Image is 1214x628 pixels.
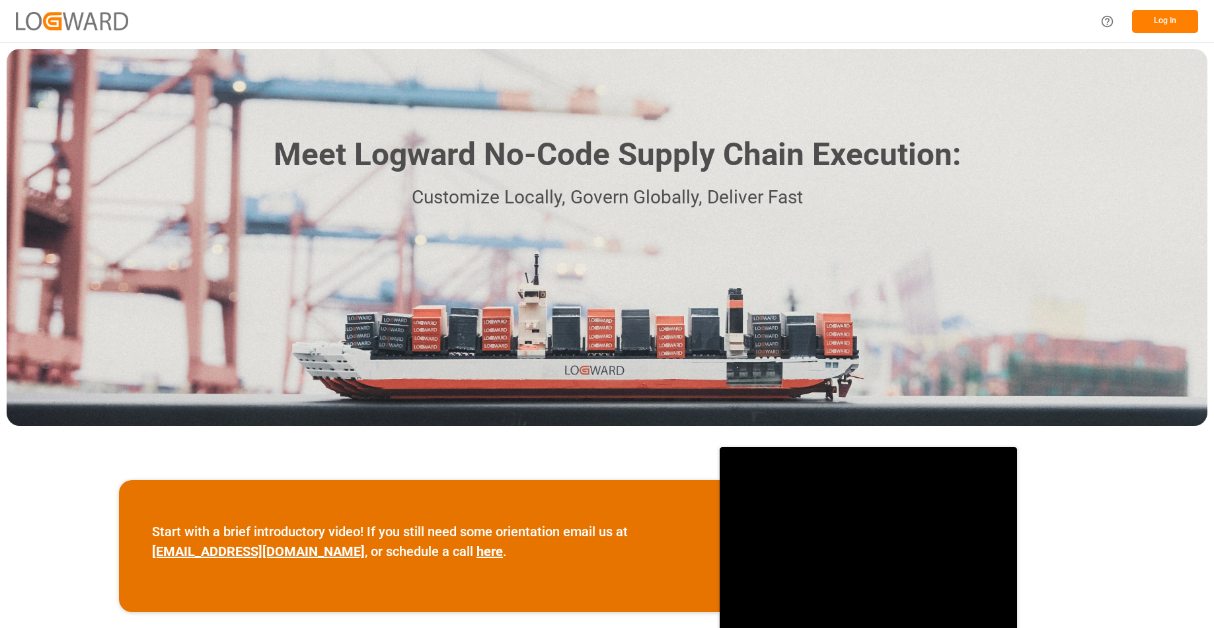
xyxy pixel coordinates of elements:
button: Help Center [1092,7,1122,36]
button: Log In [1132,10,1198,33]
a: here [476,543,503,559]
p: Start with a brief introductory video! If you still need some orientation email us at , or schedu... [152,522,687,561]
img: Logward_new_orange.png [16,12,128,30]
a: [EMAIL_ADDRESS][DOMAIN_NAME] [152,543,365,559]
p: Customize Locally, Govern Globally, Deliver Fast [254,183,961,213]
h1: Meet Logward No-Code Supply Chain Execution: [274,131,961,178]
